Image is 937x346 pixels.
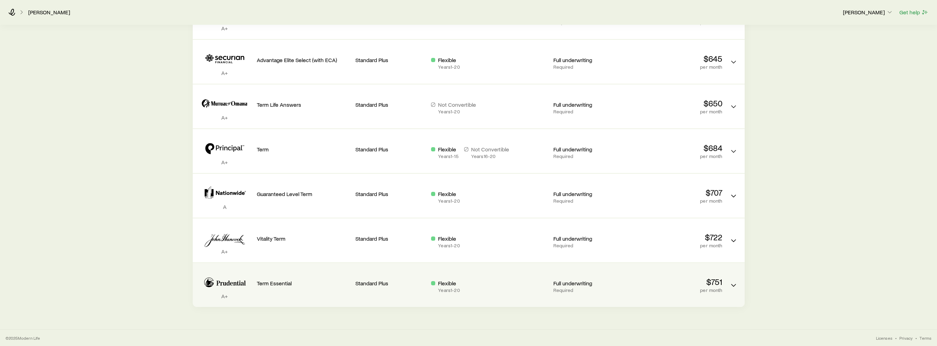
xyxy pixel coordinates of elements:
[629,277,722,287] p: $751
[438,235,460,242] p: Flexible
[915,335,917,341] span: •
[553,280,623,287] p: Full underwriting
[553,109,623,114] p: Required
[198,159,251,166] p: A+
[438,153,458,159] p: Years 1 - 15
[843,9,893,16] p: [PERSON_NAME]
[355,190,425,197] p: Standard Plus
[28,9,70,16] a: [PERSON_NAME]
[438,57,460,63] p: Flexible
[6,335,40,341] p: © 2025 Modern Life
[629,54,722,63] p: $645
[198,293,251,300] p: A+
[553,101,623,108] p: Full underwriting
[438,198,460,204] p: Years 1 - 20
[843,8,893,17] button: [PERSON_NAME]
[553,243,623,248] p: Required
[629,64,722,70] p: per month
[629,109,722,114] p: per month
[257,146,350,153] p: Term
[553,57,623,63] p: Full underwriting
[629,153,722,159] p: per month
[629,232,722,242] p: $722
[471,146,509,153] p: Not Convertible
[629,287,722,293] p: per month
[438,287,460,293] p: Years 1 - 20
[438,190,460,197] p: Flexible
[553,64,623,70] p: Required
[920,335,931,341] a: Terms
[438,109,476,114] p: Years 1 - 20
[257,57,350,63] p: Advantage Elite Select (with ECA)
[629,98,722,108] p: $650
[198,114,251,121] p: A+
[355,146,425,153] p: Standard Plus
[198,25,251,32] p: A+
[355,235,425,242] p: Standard Plus
[438,243,460,248] p: Years 1 - 20
[438,280,460,287] p: Flexible
[257,280,350,287] p: Term Essential
[553,198,623,204] p: Required
[438,64,460,70] p: Years 1 - 20
[876,335,892,341] a: Licenses
[471,153,509,159] p: Years 16 - 20
[553,287,623,293] p: Required
[438,101,476,108] p: Not Convertible
[553,153,623,159] p: Required
[438,146,458,153] p: Flexible
[198,203,251,210] p: A
[355,57,425,63] p: Standard Plus
[257,101,350,108] p: Term Life Answers
[629,198,722,204] p: per month
[899,335,913,341] a: Privacy
[899,8,929,16] button: Get help
[629,243,722,248] p: per month
[355,280,425,287] p: Standard Plus
[198,248,251,255] p: A+
[895,335,897,341] span: •
[355,101,425,108] p: Standard Plus
[257,190,350,197] p: Guaranteed Level Term
[553,190,623,197] p: Full underwriting
[629,188,722,197] p: $707
[553,146,623,153] p: Full underwriting
[629,143,722,153] p: $684
[198,69,251,76] p: A+
[553,235,623,242] p: Full underwriting
[257,235,350,242] p: Vitality Term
